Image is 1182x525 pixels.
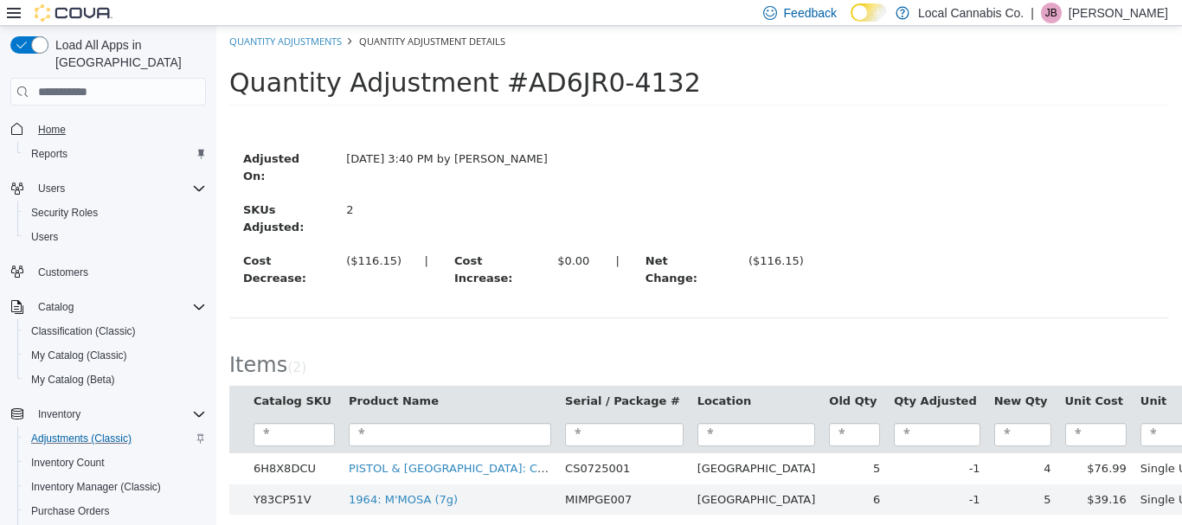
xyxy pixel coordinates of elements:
[17,201,213,225] button: Security Roles
[24,144,74,164] a: Reports
[24,202,105,223] a: Security Roles
[613,367,664,384] button: Old Qty
[31,297,206,317] span: Catalog
[117,125,344,142] div: [DATE] 3:40 PM by [PERSON_NAME]
[3,116,213,141] button: Home
[76,334,85,349] span: 2
[13,42,485,72] span: Quantity Adjustment #AD6JR0-4132
[31,297,80,317] button: Catalog
[132,436,465,449] a: PISTOL & [GEOGRAPHIC_DATA]: CALI CAKE SMASHER (14g)
[196,227,225,244] label: |
[13,327,71,351] span: Items
[24,428,138,449] a: Adjustments (Classic)
[771,458,842,490] td: 5
[38,266,88,279] span: Customers
[24,452,206,473] span: Inventory Count
[924,367,954,384] button: Unit
[31,432,132,445] span: Adjustments (Classic)
[30,458,125,490] td: Y83CP51V
[24,202,206,223] span: Security Roles
[31,504,110,518] span: Purchase Orders
[31,230,58,244] span: Users
[3,402,213,426] button: Inventory
[606,427,671,458] td: 5
[532,227,584,244] div: ($116.15)
[31,324,136,338] span: Classification (Classic)
[3,295,213,319] button: Catalog
[71,334,90,349] small: ( )
[225,227,328,260] label: Cost Increase:
[24,501,117,522] a: Purchase Orders
[132,367,226,384] button: Product Name
[31,373,115,387] span: My Catalog (Beta)
[31,456,105,470] span: Inventory Count
[342,458,474,490] td: MIMPGE007
[38,123,66,137] span: Home
[31,119,73,140] a: Home
[917,458,992,490] td: Single Unit
[24,452,112,473] a: Inventory Count
[24,321,143,342] a: Classification (Classic)
[17,426,213,451] button: Adjustments (Classic)
[14,176,117,209] label: SKUs Adjusted:
[48,36,206,71] span: Load All Apps in [GEOGRAPHIC_DATA]
[349,367,467,384] button: Serial / Package #
[13,9,125,22] a: Quantity Adjustments
[14,227,117,260] label: Cost Decrease:
[24,428,206,449] span: Adjustments (Classic)
[38,407,80,421] span: Inventory
[17,319,213,343] button: Classification (Classic)
[3,176,213,201] button: Users
[671,427,770,458] td: -1
[24,345,134,366] a: My Catalog (Classic)
[17,451,213,475] button: Inventory Count
[30,427,125,458] td: 6H8X8DCU
[31,404,206,425] span: Inventory
[1045,3,1057,23] span: JB
[481,467,600,480] span: [GEOGRAPHIC_DATA]
[31,178,206,199] span: Users
[341,227,373,244] div: $0.00
[31,118,206,139] span: Home
[31,261,206,283] span: Customers
[24,369,206,390] span: My Catalog (Beta)
[24,501,206,522] span: Purchase Orders
[3,259,213,285] button: Customers
[31,206,98,220] span: Security Roles
[130,227,182,244] div: ($116.15)
[31,178,72,199] button: Users
[31,404,87,425] button: Inventory
[132,467,241,480] a: 1964: M'MOSA (7g)
[778,367,835,384] button: New Qty
[481,436,600,449] span: [GEOGRAPHIC_DATA]
[24,345,206,366] span: My Catalog (Classic)
[771,427,842,458] td: 4
[38,300,74,314] span: Catalog
[24,369,122,390] a: My Catalog (Beta)
[38,182,65,195] span: Users
[918,3,1024,23] p: Local Cannabis Co.
[481,367,538,384] button: Location
[24,477,168,497] a: Inventory Manager (Classic)
[31,480,161,494] span: Inventory Manager (Classic)
[851,3,887,22] input: Dark Mode
[24,321,206,342] span: Classification (Classic)
[37,367,119,384] button: Catalog SKU
[17,499,213,523] button: Purchase Orders
[842,427,917,458] td: $76.99
[606,458,671,490] td: 6
[1031,3,1034,23] p: |
[17,475,213,499] button: Inventory Manager (Classic)
[130,176,260,193] div: 2
[17,343,213,368] button: My Catalog (Classic)
[24,477,206,497] span: Inventory Manager (Classic)
[31,262,95,283] a: Customers
[842,458,917,490] td: $39.16
[24,227,65,247] a: Users
[416,227,519,260] label: Net Change:
[24,144,206,164] span: Reports
[1069,3,1168,23] p: [PERSON_NAME]
[24,227,206,247] span: Users
[849,367,910,384] button: Unit Cost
